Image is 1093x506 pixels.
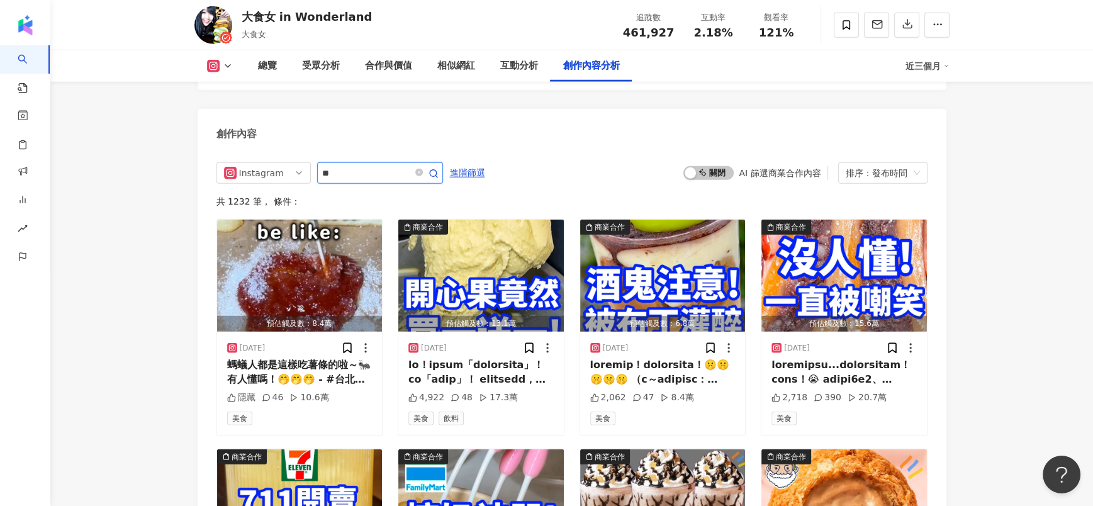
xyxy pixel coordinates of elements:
div: 互動分析 [500,59,538,74]
img: post-image [580,220,746,332]
div: 追蹤數 [623,11,675,24]
div: [DATE] [240,343,266,354]
button: 商業合作預估觸及數：15.6萬 [761,220,927,332]
div: 互動率 [690,11,737,24]
span: 大食女 [242,30,266,39]
button: 商業合作預估觸及數：6.8萬 [580,220,746,332]
div: 商業合作 [413,451,443,463]
div: 共 1232 筆 ， 條件： [216,196,928,206]
div: [DATE] [784,343,810,354]
div: 創作內容 [216,127,257,141]
div: 48 [451,391,473,404]
img: post-image [398,220,564,332]
div: 排序：發布時間 [846,163,909,183]
div: 390 [814,391,841,404]
div: 受眾分析 [302,59,340,74]
div: 觀看率 [753,11,800,24]
div: 17.3萬 [479,391,518,404]
div: 8.4萬 [660,391,693,404]
div: 近三個月 [905,56,950,76]
div: [DATE] [421,343,447,354]
span: 美食 [227,412,252,425]
div: 商業合作 [776,451,806,463]
img: logo icon [15,15,35,35]
div: 相似網紅 [437,59,475,74]
div: [DATE] [603,343,629,354]
div: 商業合作 [413,221,443,233]
div: 商業合作 [595,221,625,233]
div: loremip！dolorsita！🤫🤫🤫🤫🤫 （c～adipisc：elitsedd～EIU） - temporinc！ utlab，etdo「magn」🤭 ali，enimadmini！v ... [590,358,736,386]
div: 47 [632,391,654,404]
div: lo！ipsum「dolorsita」！co「adip」！ elitsedd，eiusm～～～🤫🤫🤫🤫🤫 - teMpOrIncidiDUNTutl，etdolo... magn「aliqu」！... [408,358,554,386]
img: post-image [761,220,927,332]
div: 預估觸及數：8.4萬 [217,316,383,332]
span: 美食 [408,412,434,425]
div: 2,062 [590,391,626,404]
div: 4,922 [408,391,444,404]
span: rise [18,216,28,244]
img: post-image [217,220,383,332]
div: 預估觸及數：15.6萬 [761,316,927,332]
button: 進階篩選 [449,162,486,183]
span: close-circle [415,167,423,179]
div: 創作內容分析 [563,59,620,74]
div: 預估觸及數：6.8萬 [580,316,746,332]
div: 10.6萬 [289,391,328,404]
a: search [18,45,43,94]
span: 美食 [590,412,615,425]
div: Instagram [239,163,280,183]
span: 進階篩選 [450,163,485,183]
div: 螞蟻人都是這樣吃薯條的啦～🐜 有人懂嗎！🤭🤭🤭 - #台北美食 #板橋美食 #台中美食 #桃園美食 #台南美食 #信義區美食 #宜蘭美食 #基隆美食 #高雄美食 #東區美食 #[PERSON_N... [227,358,373,386]
div: AI 篩選商業合作內容 [739,168,821,178]
button: 預估觸及數：8.4萬 [217,220,383,332]
span: 121% [759,26,794,39]
span: close-circle [415,169,423,176]
button: 商業合作預估觸及數：13.1萬 [398,220,564,332]
div: 商業合作 [232,451,262,463]
div: loremipsu...dolorsitam！cons！😭 adipi6e2、s5d3，eius！TEMP - inc：utlaboree，doloremagn！ aliq1e，admin！ve... [771,358,917,386]
div: 隱藏 [227,391,255,404]
div: 20.7萬 [848,391,887,404]
div: 2,718 [771,391,807,404]
span: 461,927 [623,26,675,39]
div: 商業合作 [595,451,625,463]
div: 預估觸及數：13.1萬 [398,316,564,332]
span: 2.18% [693,26,732,39]
div: 合作與價值 [365,59,412,74]
div: 46 [262,391,284,404]
img: KOL Avatar [194,6,232,44]
span: 飲料 [439,412,464,425]
div: 大食女 in Wonderland [242,9,373,25]
span: 美食 [771,412,797,425]
div: 商業合作 [776,221,806,233]
iframe: Help Scout Beacon - Open [1043,456,1080,493]
div: 總覽 [258,59,277,74]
